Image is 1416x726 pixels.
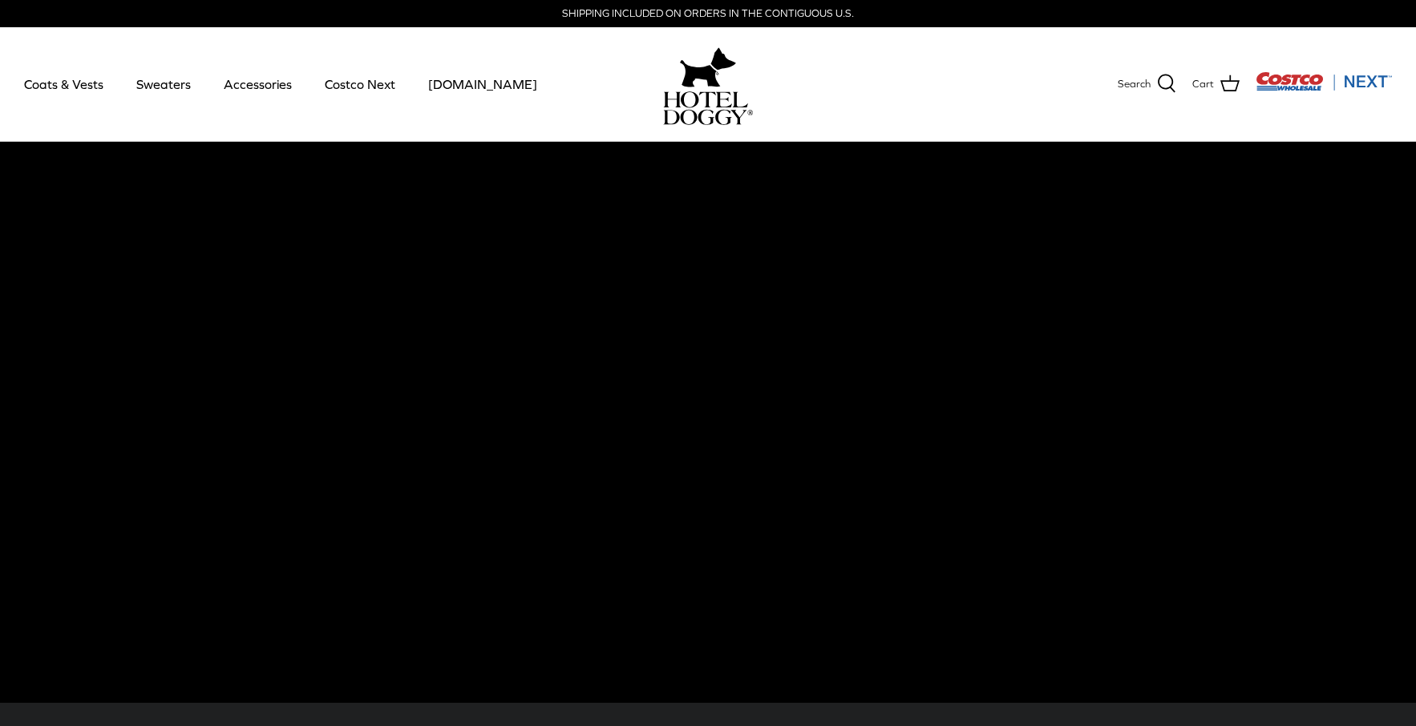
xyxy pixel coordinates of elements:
img: hoteldoggy.com [680,43,736,91]
a: Visit Costco Next [1256,82,1392,94]
a: Costco Next [310,57,410,111]
a: [DOMAIN_NAME] [414,57,552,111]
span: Search [1118,76,1151,93]
a: hoteldoggy.com hoteldoggycom [663,43,753,125]
img: Costco Next [1256,71,1392,91]
a: Sweaters [122,57,205,111]
a: Coats & Vests [10,57,118,111]
span: Cart [1192,76,1214,93]
a: Accessories [209,57,306,111]
a: Cart [1192,74,1240,95]
img: hoteldoggycom [663,91,753,125]
a: Search [1118,74,1176,95]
